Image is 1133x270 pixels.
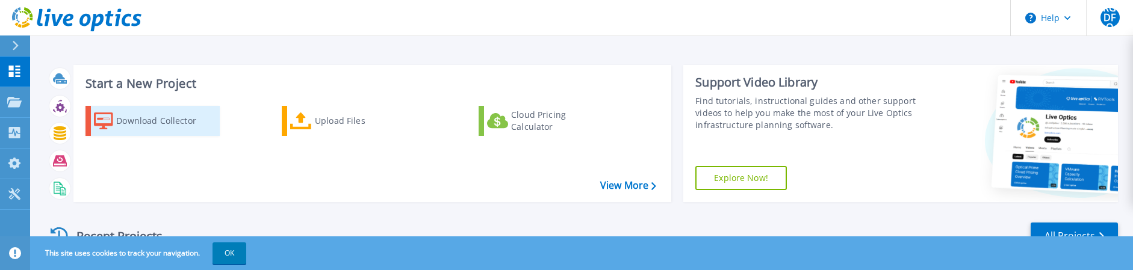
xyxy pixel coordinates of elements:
div: Recent Projects [46,221,179,251]
a: Cloud Pricing Calculator [479,106,613,136]
div: Find tutorials, instructional guides and other support videos to help you make the most of your L... [695,95,917,131]
span: This site uses cookies to track your navigation. [33,242,246,264]
a: Download Collector [85,106,220,136]
div: Support Video Library [695,75,917,90]
div: Cloud Pricing Calculator [511,109,607,133]
h3: Start a New Project [85,77,656,90]
a: Upload Files [282,106,416,136]
a: All Projects [1031,222,1118,250]
a: Explore Now! [695,166,787,190]
button: OK [213,242,246,264]
div: Download Collector [116,109,213,133]
div: Upload Files [315,109,411,133]
span: RGDFO [1100,3,1120,32]
a: View More [600,180,656,191]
